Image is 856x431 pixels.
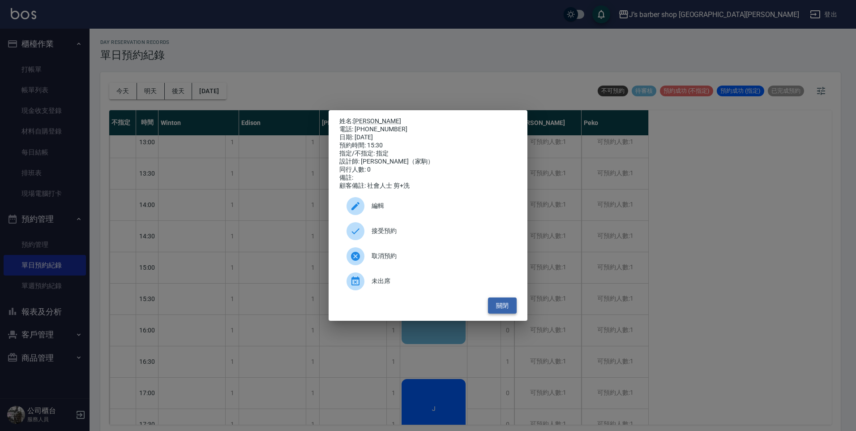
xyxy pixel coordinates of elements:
[339,166,517,174] div: 同行人數: 0
[353,117,401,125] a: [PERSON_NAME]
[372,226,509,236] span: 接受預約
[339,142,517,150] div: 預約時間: 15:30
[372,251,509,261] span: 取消預約
[339,117,517,125] p: 姓名:
[372,276,509,286] span: 未出席
[339,269,517,294] div: 未出席
[339,125,517,134] div: 電話: [PHONE_NUMBER]
[339,194,517,219] div: 編輯
[339,150,517,158] div: 指定/不指定: 指定
[372,201,509,211] span: 編輯
[488,297,517,314] button: 關閉
[339,174,517,182] div: 備註:
[339,182,517,190] div: 顧客備註: 社會人士 剪+洗
[339,244,517,269] div: 取消預約
[339,158,517,166] div: 設計師: [PERSON_NAME]（家駒）
[339,219,517,244] div: 接受預約
[339,134,517,142] div: 日期: [DATE]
